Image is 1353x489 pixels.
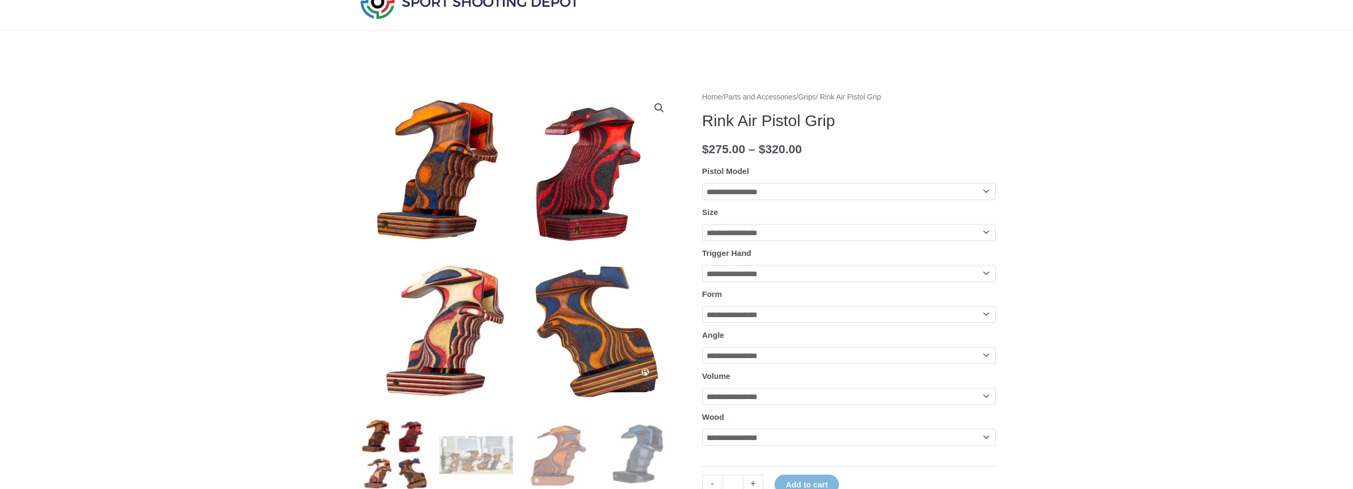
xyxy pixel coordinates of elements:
h1: Rink Air Pistol Grip [702,111,996,130]
a: View full-screen image gallery [650,98,669,118]
a: Home [702,93,722,101]
label: Size [702,208,718,217]
span: $ [702,143,709,156]
label: Pistol Model [702,167,749,176]
label: Trigger Hand [702,248,752,258]
label: Volume [702,371,730,380]
a: Parts and Accessories [724,93,796,101]
a: Grips [799,93,816,101]
label: Form [702,289,722,299]
bdi: 320.00 [759,143,802,156]
span: – [749,143,755,156]
span: $ [759,143,766,156]
label: Angle [702,330,725,339]
label: Wood [702,412,724,421]
nav: Breadcrumb [702,90,996,104]
bdi: 275.00 [702,143,745,156]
